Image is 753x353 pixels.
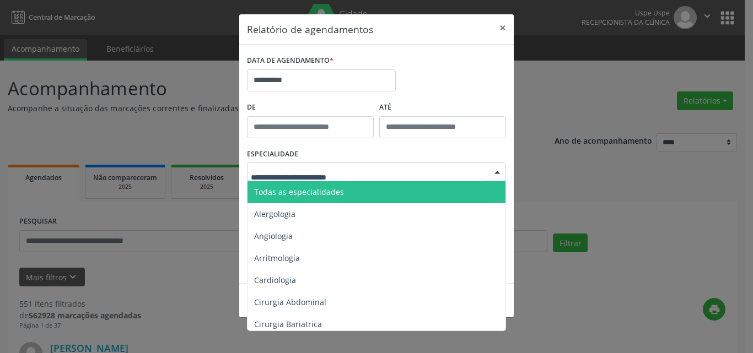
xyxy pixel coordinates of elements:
[492,14,514,41] button: Close
[247,146,298,163] label: ESPECIALIDADE
[379,99,506,116] label: ATÉ
[254,187,344,197] span: Todas as especialidades
[254,275,296,285] span: Cardiologia
[254,231,293,241] span: Angiologia
[247,52,334,69] label: DATA DE AGENDAMENTO
[254,319,322,329] span: Cirurgia Bariatrica
[247,99,374,116] label: De
[254,209,295,219] span: Alergologia
[247,22,373,36] h5: Relatório de agendamentos
[254,297,326,307] span: Cirurgia Abdominal
[254,253,300,263] span: Arritmologia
